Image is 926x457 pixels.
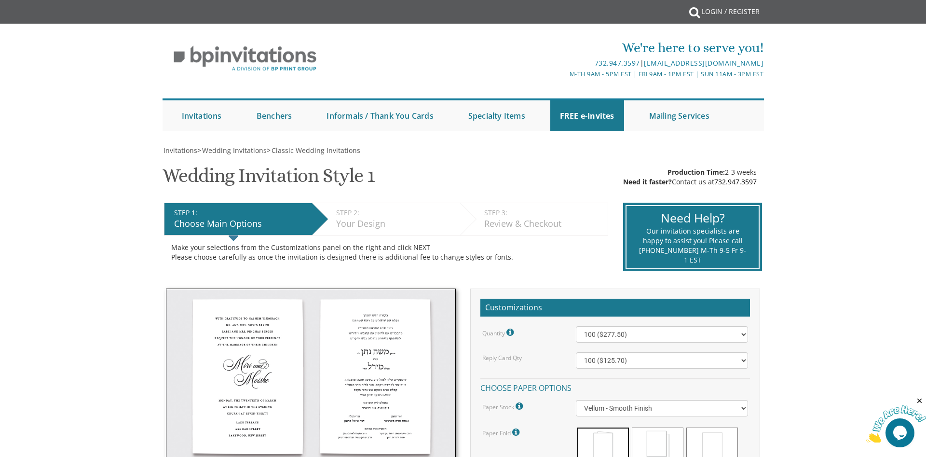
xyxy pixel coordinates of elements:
[363,38,763,57] div: We're here to serve you!
[163,146,197,155] a: Invitations
[171,243,601,262] div: Make your selections from the Customizations panel on the right and click NEXT Please choose care...
[174,218,307,230] div: Choose Main Options
[267,146,360,155] span: >
[644,58,763,68] a: [EMAIL_ADDRESS][DOMAIN_NAME]
[201,146,267,155] a: Wedding Invitations
[714,177,757,186] a: 732.947.3597
[623,177,672,186] span: Need it faster?
[174,208,307,218] div: STEP 1:
[866,397,926,443] iframe: chat widget
[317,100,443,131] a: Informals / Thank You Cards
[550,100,624,131] a: FREE e-Invites
[459,100,535,131] a: Specialty Items
[336,218,455,230] div: Your Design
[639,226,746,265] div: Our invitation specialists are happy to assist you! Please call [PHONE_NUMBER] M-Th 9-5 Fr 9-1 EST
[202,146,267,155] span: Wedding Invitations
[639,209,746,227] div: Need Help?
[363,69,763,79] div: M-Th 9am - 5pm EST | Fri 9am - 1pm EST | Sun 11am - 3pm EST
[623,167,757,187] div: 2-3 weeks Contact us at
[363,57,763,69] div: |
[482,426,522,439] label: Paper Fold
[482,326,516,339] label: Quantity
[163,165,375,194] h1: Wedding Invitation Style 1
[480,378,750,395] h4: Choose paper options
[595,58,640,68] a: 732.947.3597
[336,208,455,218] div: STEP 2:
[197,146,267,155] span: >
[667,167,725,177] span: Production Time:
[482,400,525,413] label: Paper Stock
[640,100,719,131] a: Mailing Services
[271,146,360,155] a: Classic Wedding Invitations
[480,299,750,317] h2: Customizations
[484,208,603,218] div: STEP 3:
[163,39,328,79] img: BP Invitation Loft
[163,146,197,155] span: Invitations
[172,100,231,131] a: Invitations
[272,146,360,155] span: Classic Wedding Invitations
[247,100,302,131] a: Benchers
[482,354,522,362] label: Reply Card Qty
[484,218,603,230] div: Review & Checkout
